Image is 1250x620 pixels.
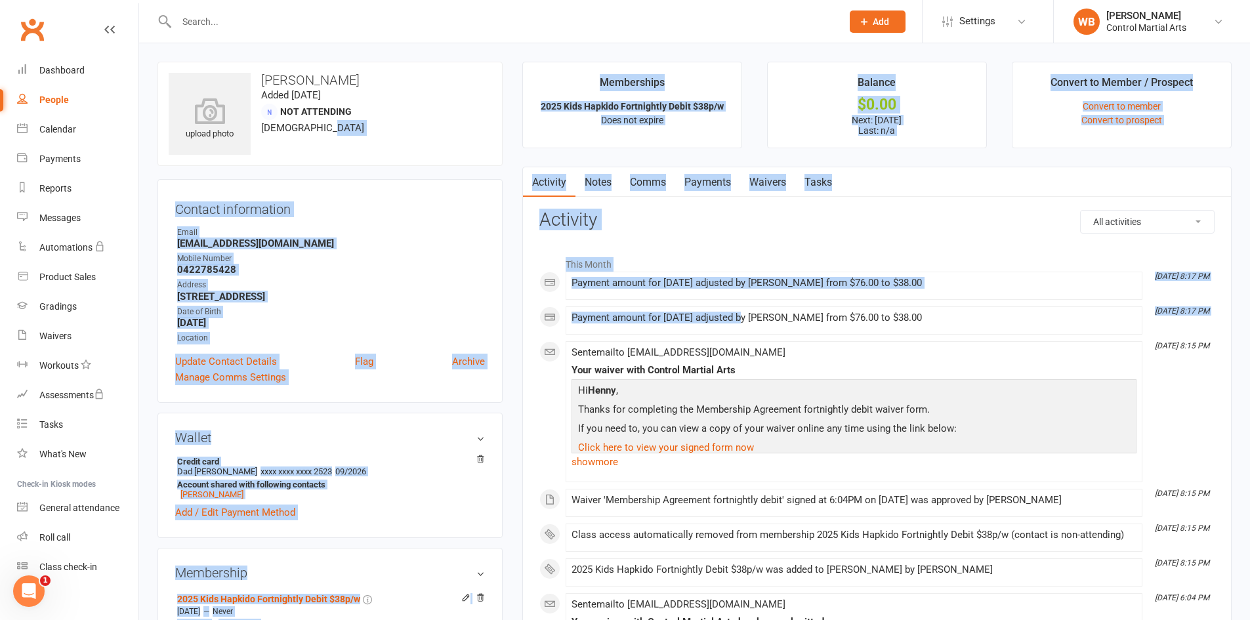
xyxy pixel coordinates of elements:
a: People [17,85,138,115]
input: Search... [173,12,833,31]
p: Thanks for completing the Membership Agreement fortnightly debit waiver form. [575,402,1133,421]
div: Date of Birth [177,306,485,318]
span: Never [213,607,233,616]
strong: 2025 Kids Hapkido Fortnightly Debit $38p/w [541,101,724,112]
div: Automations [39,242,93,253]
a: Notes [575,167,621,197]
li: Dad [PERSON_NAME] [175,455,485,501]
strong: 0422785428 [177,264,485,276]
div: Your waiver with Control Martial Arts [572,365,1136,376]
a: Add / Edit Payment Method [175,505,295,520]
h3: Membership [175,566,485,580]
div: People [39,94,69,105]
a: What's New [17,440,138,469]
iframe: Intercom live chat [13,575,45,607]
strong: [DATE] [177,317,485,329]
div: Class check-in [39,562,97,572]
a: Reports [17,174,138,203]
div: Balance [858,74,896,98]
strong: Credit card [177,457,478,466]
i: [DATE] 8:15 PM [1155,489,1209,498]
div: Memberships [600,74,665,98]
div: Class access automatically removed from membership 2025 Kids Hapkido Fortnightly Debit $38p/w (co... [572,529,1136,541]
div: Assessments [39,390,104,400]
span: Add [873,16,889,27]
a: show more [572,453,1136,471]
div: Payment amount for [DATE] adjusted by [PERSON_NAME] from $76.00 to $38.00 [572,278,1136,289]
time: Added [DATE] [261,89,321,101]
div: Workouts [39,360,79,371]
a: Tasks [17,410,138,440]
a: 2025 Kids Hapkido Fortnightly Debit $38p/w [177,594,360,604]
a: Update Contact Details [175,354,277,369]
p: Next: [DATE] Last: n/a [780,115,974,136]
div: Location [177,332,485,344]
span: 09/2026 [335,466,366,476]
strong: Henny [588,384,616,396]
span: xxxx xxxx xxxx 2523 [260,466,332,476]
span: Sent email to [EMAIL_ADDRESS][DOMAIN_NAME] [572,598,785,610]
strong: [EMAIL_ADDRESS][DOMAIN_NAME] [177,238,485,249]
a: Waivers [17,321,138,351]
div: Messages [39,213,81,223]
div: Control Martial Arts [1106,22,1186,33]
button: Add [850,10,906,33]
a: Waivers [740,167,795,197]
a: Payments [675,167,740,197]
span: 1 [40,575,51,586]
div: Convert to Member / Prospect [1051,74,1193,98]
span: Does not expire [601,115,663,125]
div: Calendar [39,124,76,134]
a: Comms [621,167,675,197]
a: Class kiosk mode [17,552,138,582]
div: Mobile Number [177,253,485,265]
div: Tasks [39,419,63,430]
span: [DATE] [177,607,200,616]
a: Payments [17,144,138,174]
div: — [174,606,485,617]
a: Clubworx [16,13,49,46]
i: [DATE] 8:15 PM [1155,524,1209,533]
div: Address [177,279,485,291]
div: 2025 Kids Hapkido Fortnightly Debit $38p/w was added to [PERSON_NAME] by [PERSON_NAME] [572,564,1136,575]
h3: [PERSON_NAME] [169,73,491,87]
a: [PERSON_NAME] [180,489,243,499]
a: Convert to prospect [1081,115,1162,125]
a: Convert to member [1083,101,1161,112]
div: Gradings [39,301,77,312]
div: Payment amount for [DATE] adjusted by [PERSON_NAME] from $76.00 to $38.00 [572,312,1136,323]
div: General attendance [39,503,119,513]
li: This Month [539,251,1215,272]
i: [DATE] 8:15 PM [1155,341,1209,350]
a: Messages [17,203,138,233]
h3: Activity [539,210,1215,230]
div: $0.00 [780,98,974,112]
a: Workouts [17,351,138,381]
a: Calendar [17,115,138,144]
i: [DATE] 6:04 PM [1155,593,1209,602]
h3: Wallet [175,430,485,445]
a: Gradings [17,292,138,321]
a: General attendance kiosk mode [17,493,138,523]
a: Click here to view your signed form now [578,442,754,453]
div: upload photo [169,98,251,141]
p: Hi , [575,382,1133,402]
a: Archive [452,354,485,369]
div: [PERSON_NAME] [1106,10,1186,22]
span: Sent email to [EMAIL_ADDRESS][DOMAIN_NAME] [572,346,785,358]
p: If you need to, you can view a copy of your waiver online any time using the link below: [575,421,1133,440]
div: Waiver 'Membership Agreement fortnightly debit' signed at 6:04PM on [DATE] was approved by [PERSO... [572,495,1136,506]
a: Manage Comms Settings [175,369,286,385]
i: [DATE] 8:17 PM [1155,306,1209,316]
div: Email [177,226,485,239]
div: Waivers [39,331,72,341]
div: What's New [39,449,87,459]
a: Flag [355,354,373,369]
h3: Contact information [175,197,485,217]
span: Not Attending [280,106,352,117]
strong: [STREET_ADDRESS] [177,291,485,302]
strong: Account shared with following contacts [177,480,478,489]
a: Assessments [17,381,138,410]
div: Product Sales [39,272,96,282]
a: Product Sales [17,262,138,292]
